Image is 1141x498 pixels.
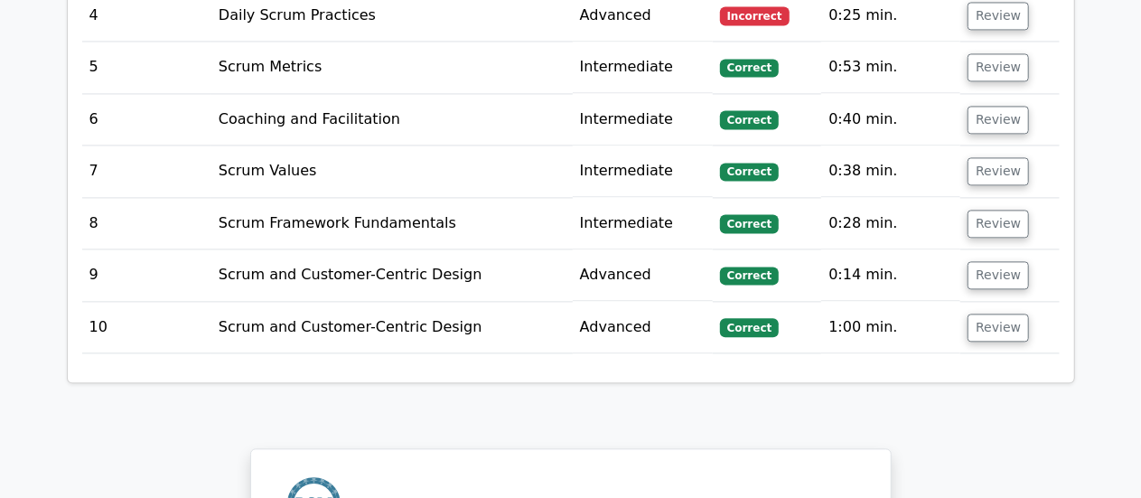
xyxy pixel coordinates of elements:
[968,210,1029,238] button: Review
[573,94,713,146] td: Intermediate
[211,146,573,197] td: Scrum Values
[573,42,713,93] td: Intermediate
[573,249,713,301] td: Advanced
[968,157,1029,185] button: Review
[573,302,713,353] td: Advanced
[82,249,211,301] td: 9
[821,249,960,301] td: 0:14 min.
[720,110,779,128] span: Correct
[82,302,211,353] td: 10
[720,163,779,181] span: Correct
[211,302,573,353] td: Scrum and Customer-Centric Design
[720,6,790,24] span: Incorrect
[821,198,960,249] td: 0:28 min.
[821,302,960,353] td: 1:00 min.
[211,42,573,93] td: Scrum Metrics
[968,314,1029,342] button: Review
[968,261,1029,289] button: Review
[968,106,1029,134] button: Review
[720,59,779,77] span: Correct
[82,94,211,146] td: 6
[968,53,1029,81] button: Review
[573,198,713,249] td: Intermediate
[82,42,211,93] td: 5
[968,2,1029,30] button: Review
[211,249,573,301] td: Scrum and Customer-Centric Design
[821,94,960,146] td: 0:40 min.
[720,318,779,336] span: Correct
[720,214,779,232] span: Correct
[821,42,960,93] td: 0:53 min.
[720,267,779,285] span: Correct
[211,94,573,146] td: Coaching and Facilitation
[82,198,211,249] td: 8
[82,146,211,197] td: 7
[573,146,713,197] td: Intermediate
[211,198,573,249] td: Scrum Framework Fundamentals
[821,146,960,197] td: 0:38 min.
